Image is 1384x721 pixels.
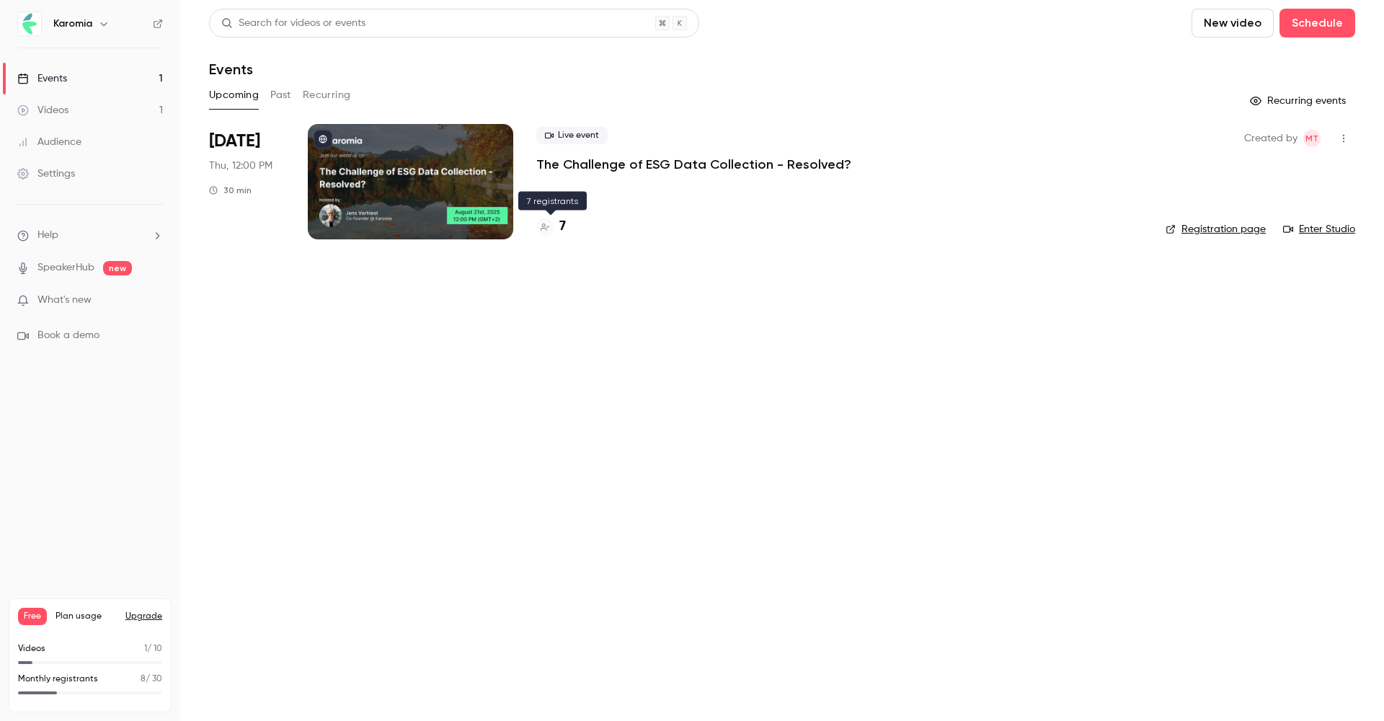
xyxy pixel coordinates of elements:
[37,260,94,275] a: SpeakerHub
[18,673,98,686] p: Monthly registrants
[209,61,253,78] h1: Events
[270,84,291,107] button: Past
[1305,130,1318,147] span: MT
[303,84,351,107] button: Recurring
[18,642,45,655] p: Videos
[144,642,162,655] p: / 10
[56,611,117,622] span: Plan usage
[141,675,146,684] span: 8
[536,127,608,144] span: Live event
[18,12,41,35] img: Karomia
[1192,9,1274,37] button: New video
[221,16,365,31] div: Search for videos or events
[37,228,58,243] span: Help
[144,645,147,653] span: 1
[17,167,75,181] div: Settings
[17,228,163,243] li: help-dropdown-opener
[536,156,851,173] a: The Challenge of ESG Data Collection - Resolved?
[209,159,272,173] span: Thu, 12:00 PM
[1283,222,1355,236] a: Enter Studio
[536,217,566,236] a: 7
[1279,9,1355,37] button: Schedule
[17,103,68,118] div: Videos
[1303,130,1321,147] span: Mai Tran Vu Ngoc
[37,293,92,308] span: What's new
[17,135,81,149] div: Audience
[37,328,99,343] span: Book a demo
[209,84,259,107] button: Upcoming
[209,185,252,196] div: 30 min
[559,217,566,236] h4: 7
[103,261,132,275] span: new
[1166,222,1266,236] a: Registration page
[18,608,47,625] span: Free
[141,673,162,686] p: / 30
[1244,130,1297,147] span: Created by
[53,17,92,31] h6: Karomia
[17,71,67,86] div: Events
[209,124,285,239] div: Aug 21 Thu, 12:00 PM (Europe/Brussels)
[209,130,260,153] span: [DATE]
[125,611,162,622] button: Upgrade
[1243,89,1355,112] button: Recurring events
